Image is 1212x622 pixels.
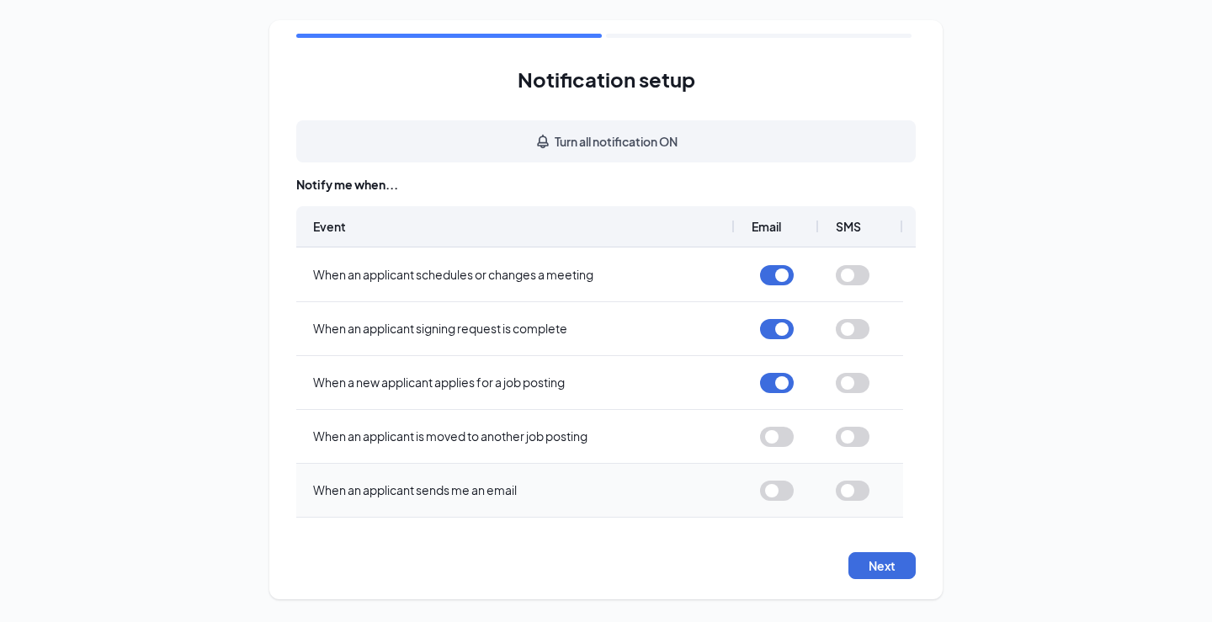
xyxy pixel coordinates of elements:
h1: Notification setup [518,65,695,93]
span: Event [313,219,346,234]
button: Turn all notification ONBell [296,120,916,162]
span: Email [752,219,781,234]
span: When a new applicant applies for a job posting [313,375,565,390]
button: Next [848,552,916,579]
div: Notify me when... [296,176,916,193]
span: When an applicant is moved to another job posting [313,428,587,444]
span: SMS [836,219,861,234]
span: When an applicant schedules or changes a meeting [313,267,593,282]
span: When an applicant sends me an email [313,482,517,497]
span: When an applicant signing request is complete [313,321,567,336]
svg: Bell [534,133,551,150]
